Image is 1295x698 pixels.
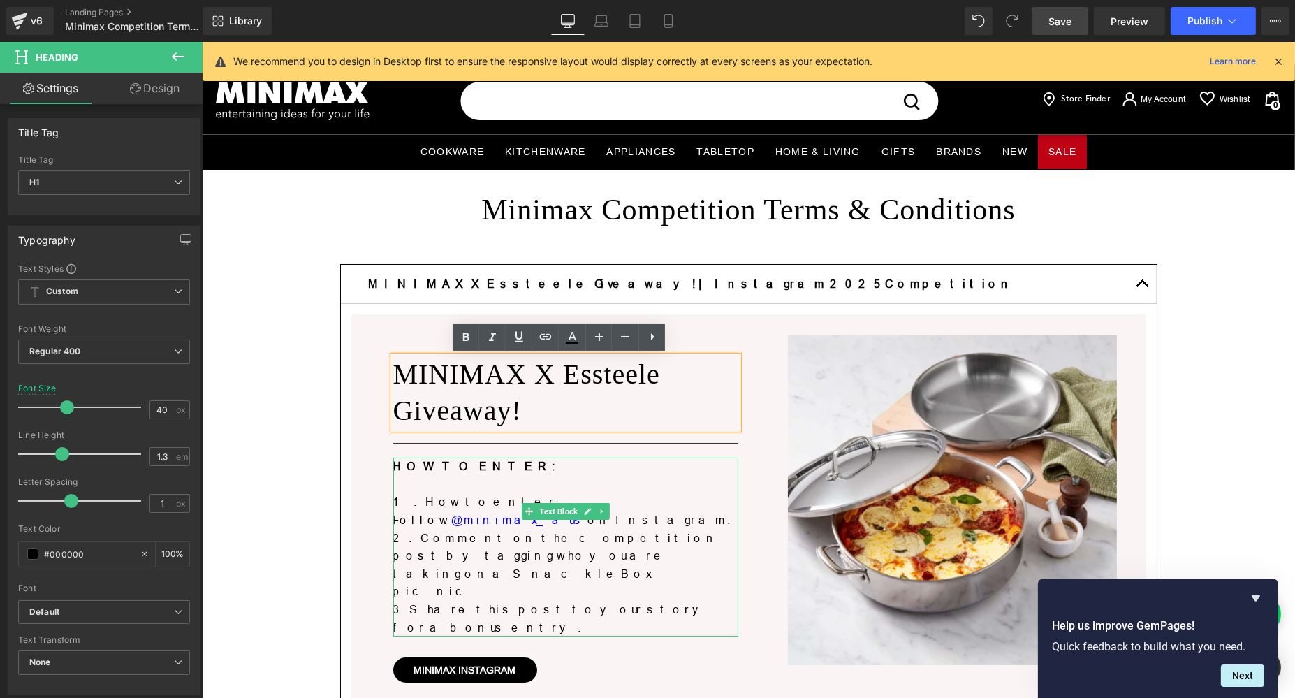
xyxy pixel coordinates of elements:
a: v6 [6,7,54,35]
a: 0 [1062,52,1079,62]
b: MINIMAX X Essteele Giveaway! | Instagram 2025 Competition [167,235,812,248]
span: px [176,405,188,414]
p: 1. How to enter: Follow on Instagram. [191,451,536,487]
a: Reviews [932,3,978,13]
h1: MINIMAX X Essteele Giveaway! [191,314,536,387]
div: Title Tag [18,155,190,165]
a: Click & Collect [159,3,214,13]
i: Default [29,606,59,618]
span: px [176,499,188,508]
a: Blog [849,3,879,13]
a: Learn more [1204,53,1261,70]
div: v6 [28,12,45,30]
a: MINIMAX INSTAGRAM [191,616,335,641]
p: FREE over $130 + available at all stores [50,1,294,15]
b: Custom [46,286,78,298]
a: Landing Pages [65,7,226,18]
button: Redo [998,7,1026,35]
span: Preview [1111,14,1148,29]
div: Text Transform [18,635,190,645]
h1: Minimax Competition Terms & Conditions [138,149,956,187]
div: Font [18,583,190,593]
span: Heading [36,52,78,63]
p: 3. Share this post to your story for a bonus entry. [191,559,536,595]
b: H1 [29,177,39,187]
a: Tabletop [484,93,562,127]
a: Laptop [585,7,618,35]
h2: Help us improve GemPages! [1052,618,1264,634]
a: Store Finder [832,49,919,66]
span: Text Block [335,461,379,478]
a: Cookware [208,93,293,127]
b: Regular 400 [29,346,81,356]
a: About Us [881,3,930,13]
a: Home & Living [563,93,669,127]
a: Preview [1094,7,1165,35]
a: Tablet [618,7,652,35]
div: Line Height [18,430,190,440]
a: Wishlist [1018,52,1048,64]
strong: HOW TO ENTER: [191,418,357,430]
span: Save [1048,14,1071,29]
span: Wishlist [1018,52,1048,63]
p: 2. Comment on the competition post by tagging who you are taking on a SnackleBox picnic [191,488,536,559]
span: em [176,452,188,461]
div: Font Weight [18,324,190,334]
a: GIFTS [669,93,724,127]
p: We recommend you to design in Desktop first to ensure the responsive layout would display correct... [233,54,872,69]
div: Letter Spacing [18,477,190,487]
button: Publish [1171,7,1256,35]
span: Minimax Competition Terms & Conditions [65,21,199,32]
a: New [790,93,836,127]
span: 0 [1069,59,1078,68]
img: MINIMAX X SnackleBox Giveaway! [586,293,916,623]
div: % [156,542,189,567]
a: Brands [724,93,790,127]
div: Font Size [18,384,57,393]
span: Store Finder [859,53,908,61]
p: Quick feedback to build what you need. [1052,640,1264,653]
div: Typography [18,226,75,246]
a: My Account [919,49,983,66]
a: Expand / Collapse [393,461,408,478]
a: Mobile [652,7,685,35]
button: More [1261,7,1289,35]
a: New Library [203,7,272,35]
span: Publish [1187,15,1222,27]
a: Minimax Rewards [981,3,1061,13]
div: Title Tag [18,119,59,138]
button: Undo [965,7,993,35]
button: Hide survey [1248,590,1264,606]
div: Text Color [18,524,190,534]
div: Text Styles [18,263,190,274]
a: DELIVERY [72,3,113,13]
a: @minimax_aus [249,472,386,484]
a: SALE [836,93,885,127]
a: Desktop [551,7,585,35]
button: Next question [1221,664,1264,687]
span: MINIMAX INSTAGRAM [212,623,314,634]
a: Design [104,73,205,104]
div: Help us improve GemPages! [1052,590,1264,687]
a: Appliances [394,93,484,127]
b: None [29,657,51,667]
span: My Account [939,52,983,62]
a: Kitchenware [293,93,394,127]
span: Library [229,15,262,27]
input: Color [44,546,133,562]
